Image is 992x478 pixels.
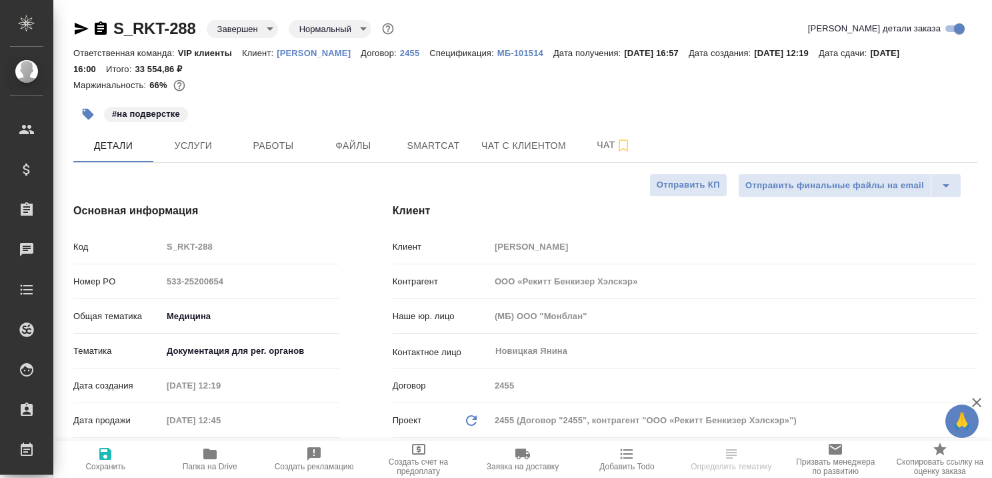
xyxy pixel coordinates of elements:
[738,174,961,198] div: split button
[393,379,490,393] p: Договор
[393,310,490,323] p: Наше юр. лицо
[888,441,992,478] button: Скопировать ссылку на оценку заказа
[162,411,279,430] input: Пустое поле
[615,138,631,154] svg: Подписаться
[374,457,462,476] span: Создать счет на предоплату
[896,457,984,476] span: Скопировать ссылку на оценку заказа
[945,405,979,438] button: 🙏
[321,138,385,154] span: Файлы
[81,138,145,154] span: Детали
[819,48,870,58] p: Дата сдачи:
[393,203,977,219] h4: Клиент
[106,64,135,74] p: Итого:
[691,462,771,471] span: Определить тематику
[241,138,305,154] span: Работы
[73,21,89,37] button: Скопировать ссылку для ЯМессенджера
[490,306,977,326] input: Пустое поле
[275,462,354,471] span: Создать рекламацию
[575,441,679,478] button: Добавить Todo
[277,48,361,58] p: [PERSON_NAME]
[745,178,924,194] span: Отправить финальные файлы на email
[401,138,465,154] span: Smartcat
[738,174,931,198] button: Отправить финальные файлы на email
[73,275,162,288] p: Номер PO
[171,77,188,94] button: 9437.58 RUB;
[73,48,178,58] p: Ответственная команда:
[183,462,237,471] span: Папка на Drive
[178,48,242,58] p: VIP клиенты
[73,240,162,254] p: Код
[487,462,559,471] span: Заявка на доставку
[481,138,566,154] span: Чат с клиентом
[490,409,977,432] div: 2455 (Договор "2455", контрагент "ООО «Рекитт Бенкизер Хэлскэр»")
[553,48,624,58] p: Дата получения:
[113,19,196,37] a: S_RKT-288
[93,21,109,37] button: Скопировать ссылку
[471,441,575,478] button: Заявка на доставку
[162,340,339,363] div: Документация для рег. органов
[53,441,157,478] button: Сохранить
[85,462,125,471] span: Сохранить
[490,376,977,395] input: Пустое поле
[393,240,490,254] p: Клиент
[808,22,941,35] span: [PERSON_NAME] детали заказа
[73,203,339,219] h4: Основная информация
[207,20,278,38] div: Завершен
[361,48,400,58] p: Договор:
[73,379,162,393] p: Дата создания
[73,99,103,129] button: Добавить тэг
[379,20,397,37] button: Доп статусы указывают на важность/срочность заказа
[73,80,149,90] p: Маржинальность:
[73,310,162,323] p: Общая тематика
[429,48,497,58] p: Спецификация:
[791,457,879,476] span: Призвать менеджера по развитию
[73,344,162,358] p: Тематика
[277,47,361,58] a: [PERSON_NAME]
[289,20,371,38] div: Завершен
[162,237,339,256] input: Пустое поле
[490,237,977,256] input: Пустое поле
[783,441,887,478] button: Призвать менеджера по развитию
[657,178,720,193] span: Отправить КП
[582,137,646,154] span: Чат
[393,346,490,359] p: Контактное лицо
[103,107,189,119] span: на подверстке
[497,47,553,58] a: МБ-101514
[400,48,429,58] p: 2455
[242,48,277,58] p: Клиент:
[624,48,689,58] p: [DATE] 16:57
[497,48,553,58] p: МБ-101514
[262,441,366,478] button: Создать рекламацию
[393,275,490,288] p: Контрагент
[162,305,339,328] div: Медицина
[135,64,192,74] p: 33 554,86 ₽
[366,441,470,478] button: Создать счет на предоплату
[754,48,819,58] p: [DATE] 12:19
[599,462,654,471] span: Добавить Todo
[162,272,339,291] input: Пустое поле
[490,272,977,291] input: Пустое поле
[393,414,422,427] p: Проект
[157,441,261,478] button: Папка на Drive
[649,174,727,197] button: Отправить КП
[295,23,355,35] button: Нормальный
[162,376,279,395] input: Пустое поле
[213,23,262,35] button: Завершен
[73,414,162,427] p: Дата продажи
[400,47,429,58] a: 2455
[951,407,973,435] span: 🙏
[689,48,754,58] p: Дата создания:
[149,80,170,90] p: 66%
[112,107,180,121] p: #на подверстке
[161,138,225,154] span: Услуги
[679,441,783,478] button: Определить тематику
